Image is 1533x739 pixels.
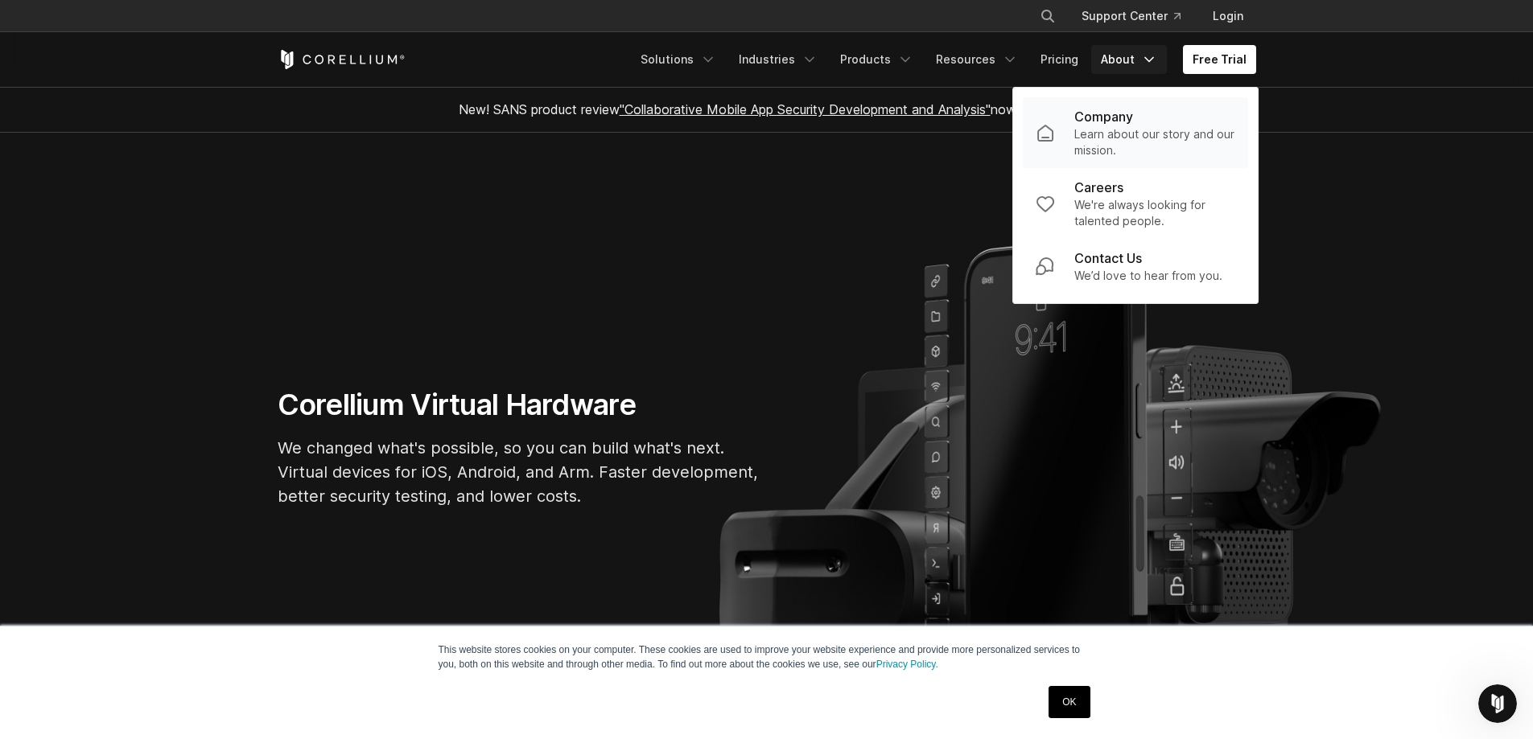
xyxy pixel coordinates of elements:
[278,436,760,508] p: We changed what's possible, so you can build what's next. Virtual devices for iOS, Android, and A...
[1074,107,1133,126] p: Company
[1023,97,1248,168] a: Company Learn about our story and our mission.
[1478,684,1517,723] iframe: Intercom live chat
[631,45,726,74] a: Solutions
[1074,268,1222,284] p: We’d love to hear from you.
[1091,45,1167,74] a: About
[830,45,923,74] a: Products
[1023,239,1248,294] a: Contact Us We’d love to hear from you.
[278,50,406,69] a: Corellium Home
[620,101,991,117] a: "Collaborative Mobile App Security Development and Analysis"
[278,387,760,423] h1: Corellium Virtual Hardware
[1023,168,1248,239] a: Careers We're always looking for talented people.
[631,45,1256,74] div: Navigation Menu
[1074,178,1123,197] p: Careers
[729,45,827,74] a: Industries
[439,643,1095,671] p: This website stores cookies on your computer. These cookies are used to improve your website expe...
[1074,126,1235,158] p: Learn about our story and our mission.
[1200,2,1256,31] a: Login
[1033,2,1062,31] button: Search
[876,659,938,670] a: Privacy Policy.
[1020,2,1256,31] div: Navigation Menu
[1069,2,1193,31] a: Support Center
[1049,686,1090,718] a: OK
[1031,45,1088,74] a: Pricing
[1183,45,1256,74] a: Free Trial
[1074,248,1142,268] p: Contact Us
[926,45,1028,74] a: Resources
[459,101,1075,117] span: New! SANS product review now available.
[1074,197,1235,229] p: We're always looking for talented people.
